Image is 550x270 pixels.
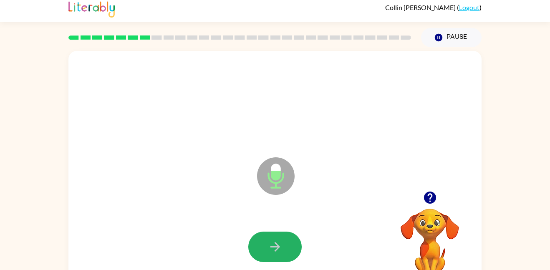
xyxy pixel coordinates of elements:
span: Collin [PERSON_NAME] [385,3,457,11]
div: ( ) [385,3,482,11]
button: Pause [421,28,482,47]
a: Logout [459,3,479,11]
